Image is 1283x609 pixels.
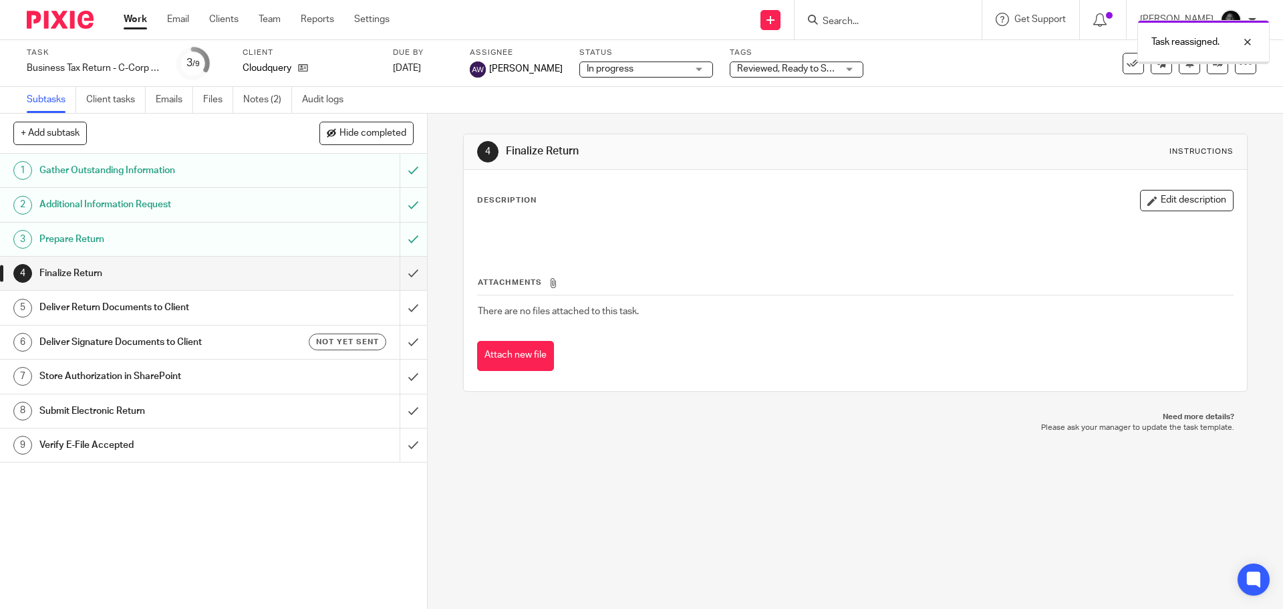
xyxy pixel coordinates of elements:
[354,13,390,26] a: Settings
[243,87,292,113] a: Notes (2)
[13,436,32,455] div: 9
[13,196,32,215] div: 2
[192,60,200,68] small: /9
[86,87,146,113] a: Client tasks
[477,195,537,206] p: Description
[39,195,271,215] h1: Additional Information Request
[1140,190,1234,211] button: Edit description
[39,229,271,249] h1: Prepare Return
[302,87,353,113] a: Audit logs
[203,87,233,113] a: Files
[39,263,271,283] h1: Finalize Return
[476,412,1234,422] p: Need more details?
[39,366,271,386] h1: Store Authorization in SharePoint
[13,230,32,249] div: 3
[1169,146,1234,157] div: Instructions
[470,47,563,58] label: Assignee
[478,279,542,286] span: Attachments
[319,122,414,144] button: Hide completed
[39,401,271,421] h1: Submit Electronic Return
[27,47,160,58] label: Task
[13,161,32,180] div: 1
[476,422,1234,433] p: Please ask your manager to update the task template.
[470,62,486,78] img: svg%3E
[579,47,713,58] label: Status
[13,367,32,386] div: 7
[13,264,32,283] div: 4
[339,128,406,139] span: Hide completed
[259,13,281,26] a: Team
[27,11,94,29] img: Pixie
[39,297,271,318] h1: Deliver Return Documents to Client
[156,87,193,113] a: Emails
[393,47,453,58] label: Due by
[13,122,87,144] button: + Add subtask
[1151,35,1220,49] p: Task reassigned.
[13,299,32,318] div: 5
[27,87,76,113] a: Subtasks
[316,336,379,348] span: Not yet sent
[209,13,239,26] a: Clients
[477,141,498,162] div: 4
[13,402,32,420] div: 8
[737,64,857,74] span: Reviewed, Ready to Send + 2
[1220,9,1242,31] img: Chris.jpg
[13,333,32,352] div: 6
[124,13,147,26] a: Work
[27,62,160,75] div: Business Tax Return - C-Corp - On Extension
[39,160,271,180] h1: Gather Outstanding Information
[478,307,639,316] span: There are no files attached to this task.
[506,144,884,158] h1: Finalize Return
[587,64,633,74] span: In progress
[301,13,334,26] a: Reports
[243,47,376,58] label: Client
[39,435,271,455] h1: Verify E-File Accepted
[477,341,554,371] button: Attach new file
[393,64,421,73] span: [DATE]
[243,62,291,75] p: Cloudquery
[489,62,563,76] span: [PERSON_NAME]
[167,13,189,26] a: Email
[186,55,200,71] div: 3
[39,332,271,352] h1: Deliver Signature Documents to Client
